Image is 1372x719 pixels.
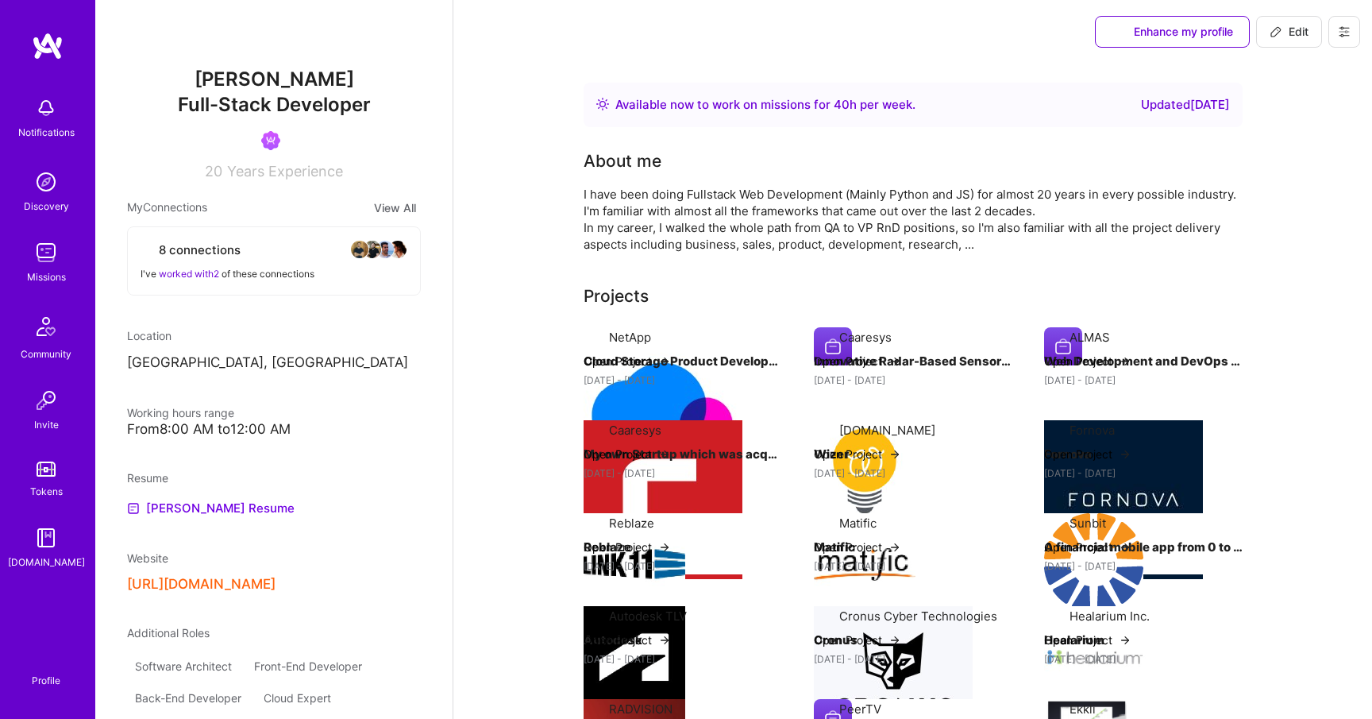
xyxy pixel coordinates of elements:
[141,244,152,256] i: icon Collaborator
[584,539,671,555] button: Open Project
[127,686,249,711] div: Back-End Developer
[1044,465,1243,481] div: [DATE] - [DATE]
[127,199,207,217] span: My Connections
[30,92,62,124] img: bell
[1270,24,1308,40] span: Edit
[34,416,59,433] div: Invite
[1044,351,1243,372] h4: Web Development and DevOps Projects
[30,237,62,269] img: teamwork
[584,149,661,173] div: About me
[584,465,782,481] div: [DATE] - [DATE]
[814,537,1012,558] h4: Matific
[127,499,295,518] a: [PERSON_NAME] Resume
[584,353,671,369] button: Open Project
[814,351,1012,372] h4: Innovative Radar-Based Sensor Development
[584,351,782,372] h4: Cloud Storage Product Development
[1119,541,1131,554] img: arrow-right
[609,515,654,532] div: Reblaze
[37,462,56,477] img: tokens
[888,448,901,461] img: arrow-right
[30,522,62,554] img: guide book
[127,654,240,679] div: Software Architect
[127,406,234,419] span: Working hours range
[141,265,407,282] div: I've of these connections
[376,240,395,259] img: avatar
[27,269,66,285] div: Missions
[127,576,276,593] button: [URL][DOMAIN_NAME]
[814,420,915,522] img: Company logo
[1095,16,1250,48] button: Enhance my profile
[584,651,782,667] div: [DATE] - [DATE]
[658,541,671,554] img: arrow-right
[814,372,1012,388] div: [DATE] - [DATE]
[1112,26,1124,39] i: icon SuggestedTeams
[1119,448,1131,461] img: arrow-right
[609,422,661,439] div: Caaresys
[1069,608,1150,624] div: Healarium Inc.
[658,634,671,647] img: arrow-right
[8,554,85,570] div: [DOMAIN_NAME]
[30,166,62,198] img: discovery
[609,608,687,624] div: Autodesk TLV
[246,654,370,679] div: Front-End Developer
[814,446,901,462] button: Open Project
[159,242,241,258] span: 8 connections
[1044,372,1243,388] div: [DATE] - [DATE]
[1044,327,1082,365] img: Company logo
[584,632,671,648] button: Open Project
[127,354,421,373] p: [GEOGRAPHIC_DATA], [GEOGRAPHIC_DATA]
[1044,606,1146,708] img: Company logo
[369,199,421,217] button: View All
[127,226,421,296] button: 8 connectionsavataravataravataravatarI've worked with2 of these connections
[615,95,915,114] div: Available now to work on missions for h per week .
[658,448,671,461] img: arrow-right
[261,131,280,150] img: Been on Mission
[18,124,75,141] div: Notifications
[127,471,168,485] span: Resume
[584,513,685,615] img: Company logo
[30,385,62,416] img: Invite
[27,307,65,346] img: Community
[30,483,63,500] div: Tokens
[127,327,421,344] div: Location
[814,327,852,365] img: Company logo
[814,465,1012,481] div: [DATE] - [DATE]
[609,701,673,717] div: RADVISION
[814,632,901,648] button: Open Project
[1141,95,1230,114] div: Updated [DATE]
[159,268,219,280] span: worked with 2
[658,355,671,368] img: arrow-right
[834,97,850,112] span: 40
[839,422,935,439] div: [DOMAIN_NAME]
[127,421,421,438] div: From 8:00 AM to 12:00 AM
[1044,420,1203,579] img: Company logo
[584,186,1243,253] div: I have been doing Fullstack Web Development (Mainly Python and JS) for almost 20 years in every p...
[1112,24,1233,40] span: Enhance my profile
[127,68,421,91] span: [PERSON_NAME]
[1256,16,1322,48] button: Edit
[1044,513,1143,613] img: Company logo
[127,502,140,515] img: Resume
[1044,630,1243,651] h4: Healarium
[584,606,685,708] img: Company logo
[888,355,901,368] img: arrow-right
[584,284,649,308] div: Projects
[814,539,901,555] button: Open Project
[350,240,369,259] img: avatar
[363,240,382,259] img: avatar
[1069,422,1115,439] div: Fornova
[1044,537,1243,558] h4: A financial mobile app from 0 to production
[127,551,168,565] span: Website
[888,634,901,647] img: arrow-right
[839,701,881,717] div: PeerTV
[227,163,343,180] span: Years Experience
[127,626,210,640] span: Additional Roles
[1044,651,1243,667] div: [DATE] - [DATE]
[584,630,782,651] h4: Autodesk
[26,655,66,687] a: Profile
[814,651,1012,667] div: [DATE] - [DATE]
[1044,558,1243,574] div: [DATE] - [DATE]
[1044,539,1131,555] button: Open Project
[814,513,915,615] img: Company logo
[32,672,60,687] div: Profile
